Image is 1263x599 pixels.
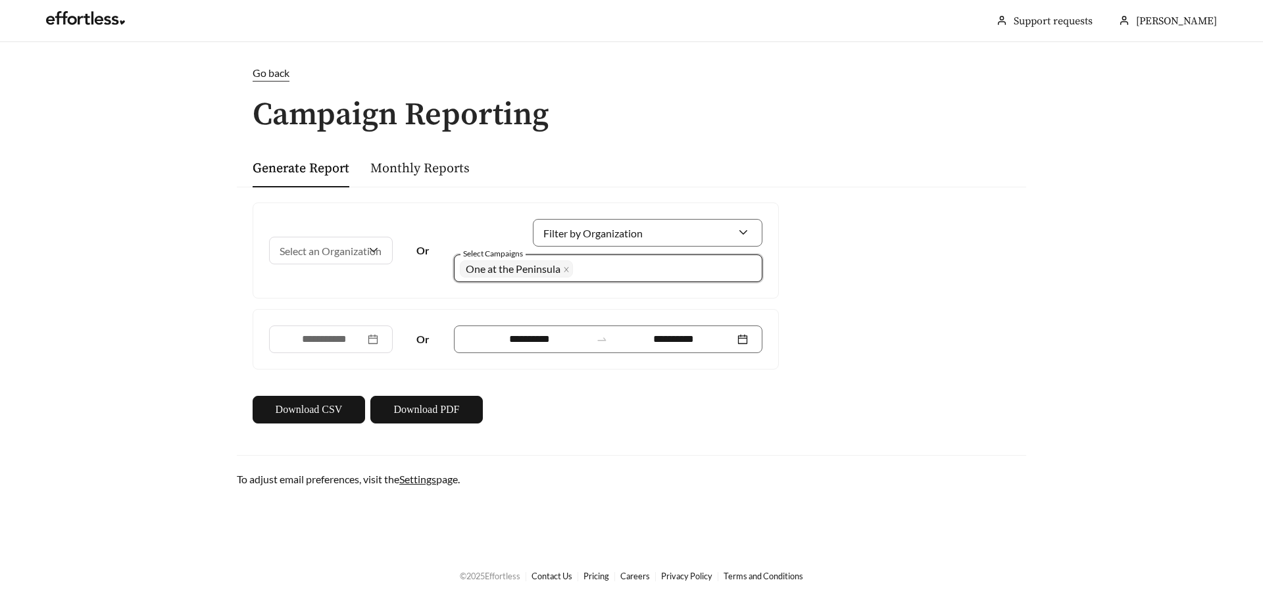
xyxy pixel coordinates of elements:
button: Download CSV [253,396,365,423]
span: To adjust email preferences, visit the page. [237,473,460,485]
strong: Or [416,333,430,345]
span: [PERSON_NAME] [1136,14,1217,28]
span: Download PDF [393,402,459,418]
button: Download PDF [370,396,483,423]
a: Support requests [1014,14,1093,28]
a: Privacy Policy [661,571,712,581]
a: Generate Report [253,160,349,177]
a: Monthly Reports [370,160,470,177]
span: close [563,266,570,274]
h1: Campaign Reporting [237,98,1026,133]
span: Download CSV [276,402,343,418]
a: Settings [399,473,436,485]
a: Go back [237,65,1026,82]
a: Contact Us [532,571,572,581]
a: Careers [620,571,650,581]
span: Go back [253,66,289,79]
span: to [596,333,608,345]
span: One at the Peninsula [466,262,560,275]
span: swap-right [596,333,608,345]
span: © 2025 Effortless [460,571,520,581]
a: Pricing [583,571,609,581]
a: Terms and Conditions [724,571,803,581]
strong: Or [416,244,430,256]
